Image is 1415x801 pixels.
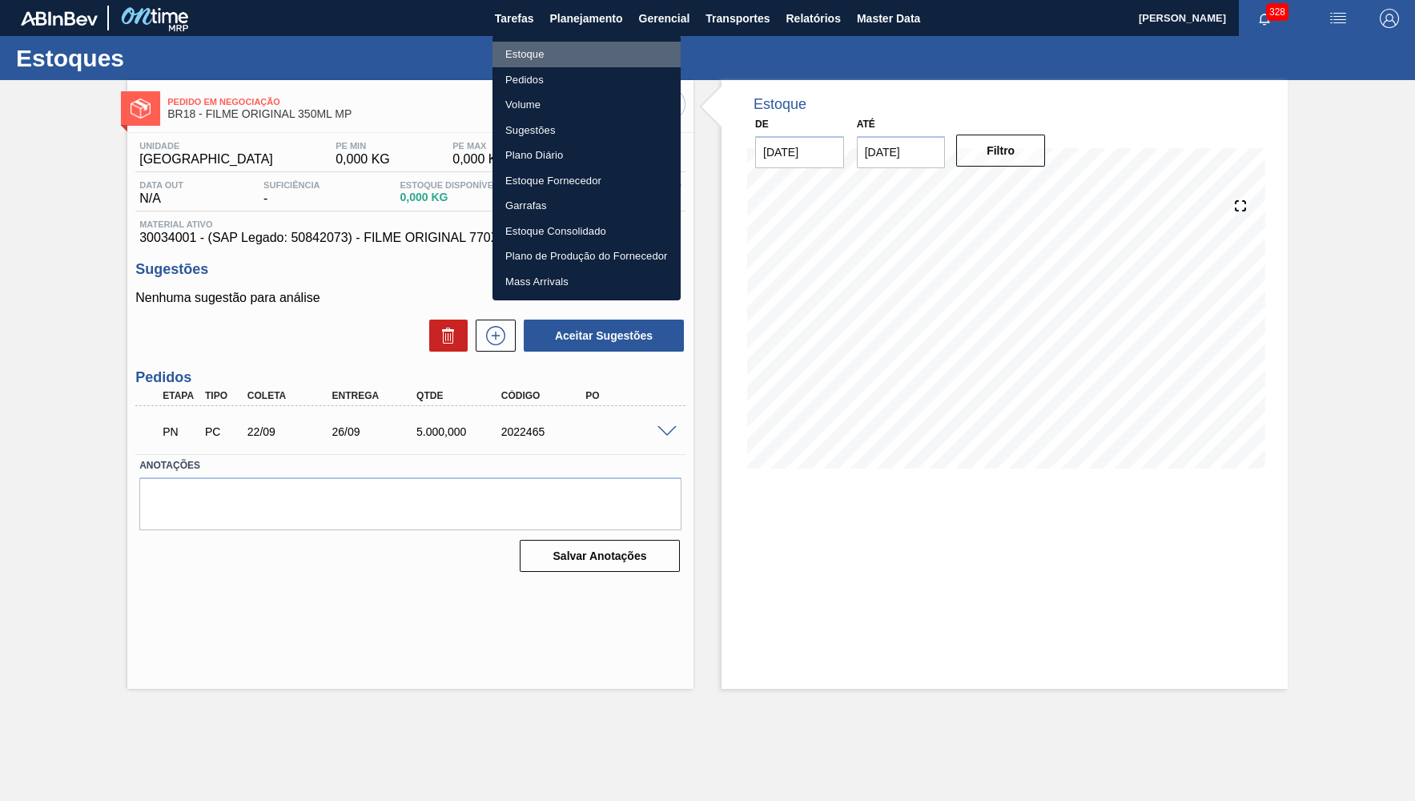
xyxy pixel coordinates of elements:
[492,118,681,143] a: Sugestões
[492,193,681,219] a: Garrafas
[492,244,681,269] a: Plano de Produção do Fornecedor
[492,168,681,194] a: Estoque Fornecedor
[492,67,681,93] a: Pedidos
[492,269,681,295] a: Mass Arrivals
[492,42,681,67] a: Estoque
[492,219,681,244] a: Estoque Consolidado
[492,143,681,168] a: Plano Diário
[492,92,681,118] a: Volume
